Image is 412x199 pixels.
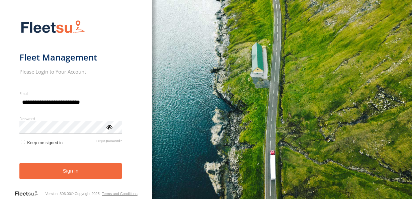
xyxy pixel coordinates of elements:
[19,68,122,75] h2: Please Login to Your Account
[27,140,63,145] span: Keep me signed in
[102,192,137,196] a: Terms and Conditions
[19,16,133,190] form: main
[71,192,138,196] div: © Copyright 2025 -
[19,116,122,121] label: Password
[19,163,122,179] button: Sign in
[19,52,122,63] h1: Fleet Management
[14,190,45,197] a: Visit our Website
[19,19,86,36] img: Fleetsu
[106,123,112,130] div: ViewPassword
[45,192,71,196] div: Version: 306.00
[21,140,25,144] input: Keep me signed in
[96,139,122,145] a: Forgot password?
[19,91,122,96] label: Email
